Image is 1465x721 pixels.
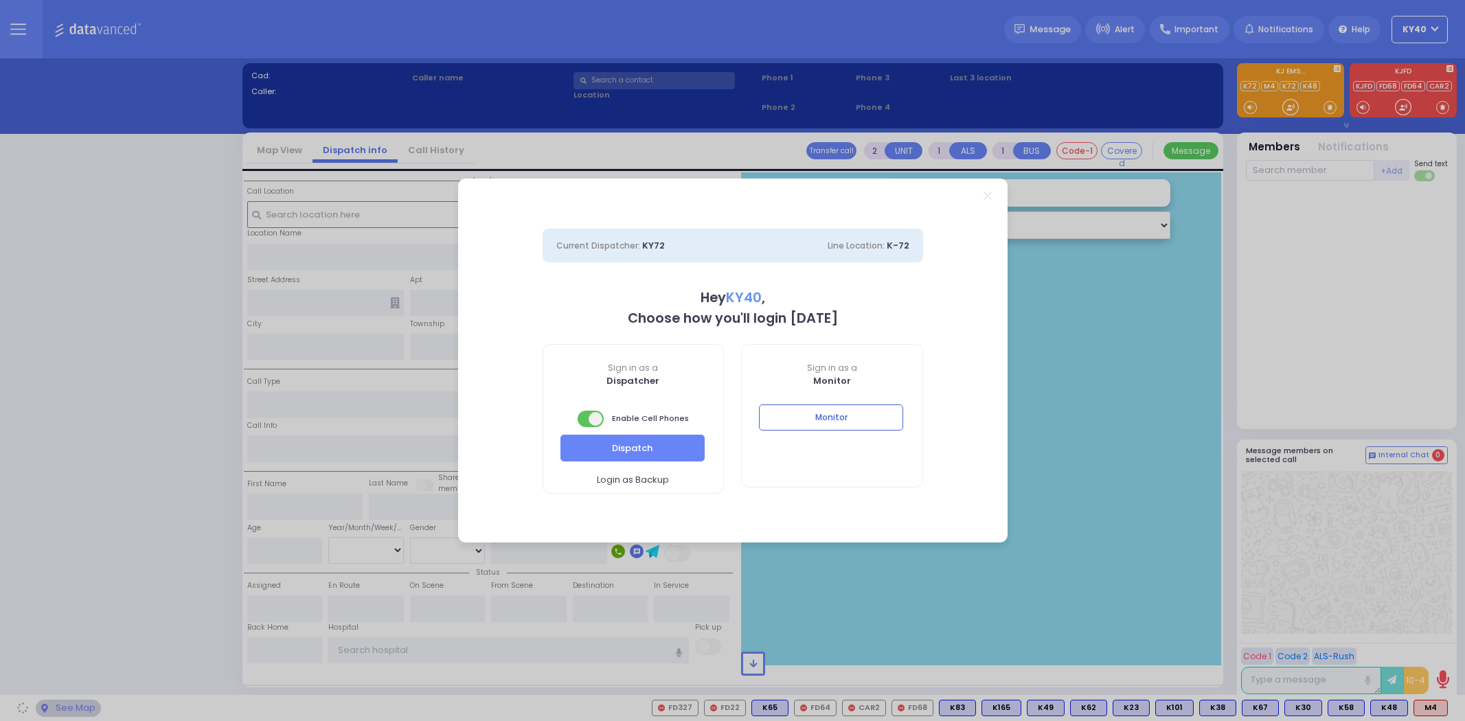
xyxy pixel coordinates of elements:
button: Dispatch [560,435,705,461]
b: Monitor [813,374,851,387]
span: Enable Cell Phones [578,409,689,428]
span: Current Dispatcher: [556,240,640,251]
span: K-72 [887,239,909,252]
b: Dispatcher [606,374,659,387]
span: Login as Backup [597,473,669,487]
button: Monitor [759,404,903,431]
span: Sign in as a [742,362,922,374]
a: Close [984,192,991,199]
b: Hey , [701,288,765,307]
span: Line Location: [828,240,885,251]
span: KY72 [642,239,665,252]
span: KY40 [726,288,762,307]
span: Sign in as a [543,362,724,374]
b: Choose how you'll login [DATE] [628,309,838,328]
